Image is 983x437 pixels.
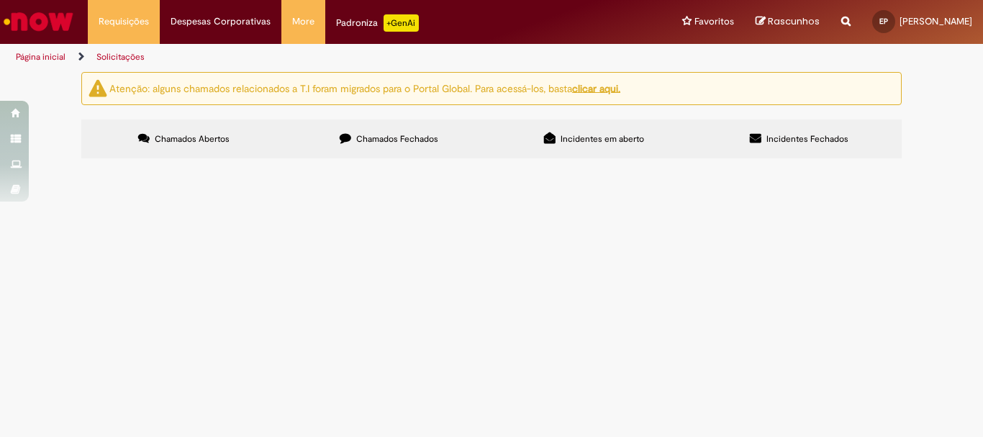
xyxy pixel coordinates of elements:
span: Incidentes em aberto [561,133,644,145]
span: Incidentes Fechados [766,133,848,145]
span: Despesas Corporativas [171,14,271,29]
span: Chamados Abertos [155,133,230,145]
span: EP [879,17,888,26]
a: Rascunhos [756,15,820,29]
span: Favoritos [694,14,734,29]
span: More [292,14,314,29]
div: Padroniza [336,14,419,32]
img: ServiceNow [1,7,76,36]
ul: Trilhas de página [11,44,645,71]
a: clicar aqui. [572,81,620,94]
span: Chamados Fechados [356,133,438,145]
span: [PERSON_NAME] [900,15,972,27]
a: Página inicial [16,51,65,63]
a: Solicitações [96,51,145,63]
p: +GenAi [384,14,419,32]
span: Requisições [99,14,149,29]
span: Rascunhos [768,14,820,28]
ng-bind-html: Atenção: alguns chamados relacionados a T.I foram migrados para o Portal Global. Para acessá-los,... [109,81,620,94]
